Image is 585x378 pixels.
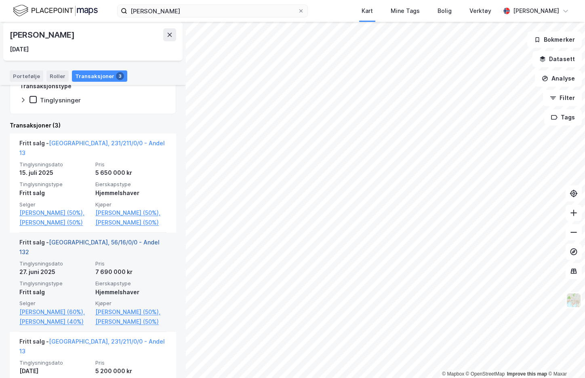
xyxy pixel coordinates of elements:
a: [GEOGRAPHIC_DATA], 231/211/0/0 - Andel 13 [19,338,165,355]
span: Selger [19,300,90,307]
a: [PERSON_NAME] (50%) [95,218,166,227]
div: Mine Tags [391,6,420,16]
div: 5 650 000 kr [95,168,166,178]
span: Tinglysningstype [19,181,90,188]
span: Pris [95,359,166,366]
button: Filter [543,90,582,106]
input: Søk på adresse, matrikkel, gårdeiere, leietakere eller personer [127,5,298,17]
button: Datasett [532,51,582,67]
a: Improve this map [507,371,547,377]
div: Kart [362,6,373,16]
div: Fritt salg [19,188,90,198]
div: 3 [116,72,124,80]
span: Eierskapstype [95,280,166,287]
a: [PERSON_NAME] (50%), [95,307,166,317]
div: Transaksjoner [72,70,127,82]
a: [PERSON_NAME] (50%) [95,317,166,327]
div: Fritt salg - [19,238,166,260]
span: Selger [19,201,90,208]
div: [PERSON_NAME] [10,28,76,41]
a: [GEOGRAPHIC_DATA], 231/211/0/0 - Andel 13 [19,140,165,156]
span: Tinglysningstype [19,280,90,287]
iframe: Chat Widget [545,339,585,378]
div: Transaksjoner (3) [10,121,176,130]
div: Fritt salg - [19,138,166,161]
button: Tags [544,109,582,125]
span: Pris [95,161,166,168]
a: [PERSON_NAME] (50%), [95,208,166,218]
span: Kjøper [95,201,166,208]
a: [PERSON_NAME] (50%) [19,218,90,227]
div: 5 200 000 kr [95,366,166,376]
div: Transaksjonstype [20,81,72,91]
a: Mapbox [442,371,464,377]
div: 7 690 000 kr [95,267,166,277]
a: [PERSON_NAME] (60%), [19,307,90,317]
img: logo.f888ab2527a4732fd821a326f86c7f29.svg [13,4,98,18]
a: [GEOGRAPHIC_DATA], 56/16/0/0 - Andel 132 [19,239,160,255]
div: [DATE] [10,45,29,54]
div: 27. juni 2025 [19,267,90,277]
div: Portefølje [10,70,43,82]
div: Roller [46,70,69,82]
div: Fritt salg [19,287,90,297]
div: [DATE] [19,366,90,376]
span: Tinglysningsdato [19,359,90,366]
a: [PERSON_NAME] (50%), [19,208,90,218]
div: [PERSON_NAME] [513,6,559,16]
span: Pris [95,260,166,267]
div: Hjemmelshaver [95,188,166,198]
div: Verktøy [469,6,491,16]
span: Kjøper [95,300,166,307]
img: Z [566,293,581,308]
div: Bolig [438,6,452,16]
a: [PERSON_NAME] (40%) [19,317,90,327]
button: Bokmerker [527,32,582,48]
span: Tinglysningsdato [19,260,90,267]
div: Tinglysninger [40,96,81,104]
div: 15. juli 2025 [19,168,90,178]
span: Tinglysningsdato [19,161,90,168]
span: Eierskapstype [95,181,166,188]
div: Fritt salg - [19,337,166,359]
div: Hjemmelshaver [95,287,166,297]
button: Analyse [535,70,582,87]
a: OpenStreetMap [466,371,505,377]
